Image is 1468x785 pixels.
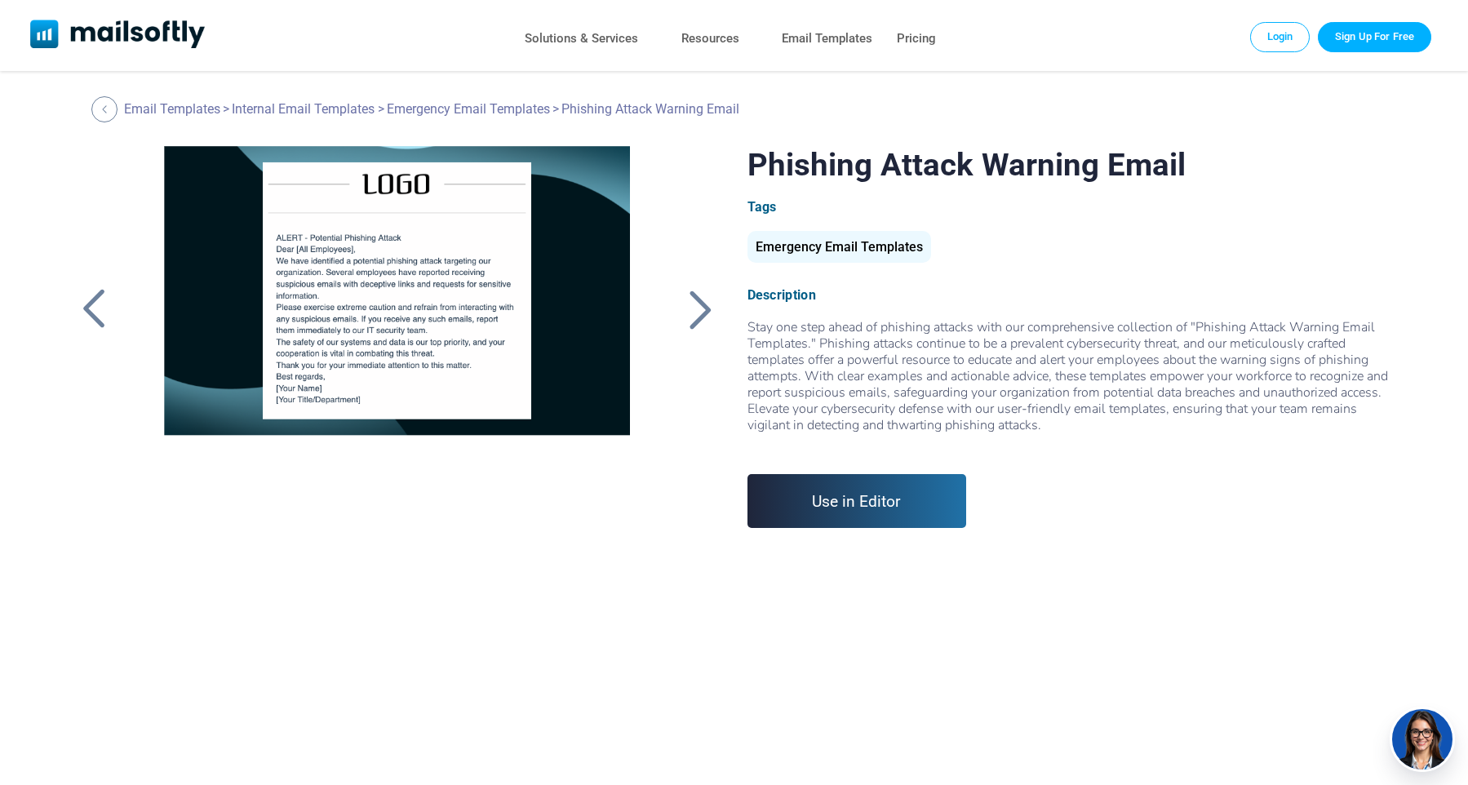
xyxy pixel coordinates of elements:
[747,199,1395,215] div: Tags
[387,101,550,117] a: Emergency Email Templates
[747,319,1395,450] div: Stay one step ahead of phishing attacks with our comprehensive collection of "Phishing Attack War...
[138,146,656,554] a: Phishing Attack Warning Email
[232,101,375,117] a: Internal Email Templates
[747,231,931,263] div: Emergency Email Templates
[747,146,1395,183] h1: Phishing Attack Warning Email
[525,27,638,51] a: Solutions & Services
[680,288,721,330] a: Back
[1250,22,1311,51] a: Login
[73,288,114,330] a: Back
[1318,22,1431,51] a: Trial
[30,20,206,51] a: Mailsoftly
[747,287,1395,303] div: Description
[747,246,931,253] a: Emergency Email Templates
[91,96,122,122] a: Back
[897,27,936,51] a: Pricing
[747,474,967,528] a: Use in Editor
[681,27,739,51] a: Resources
[124,101,220,117] a: Email Templates
[782,27,872,51] a: Email Templates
